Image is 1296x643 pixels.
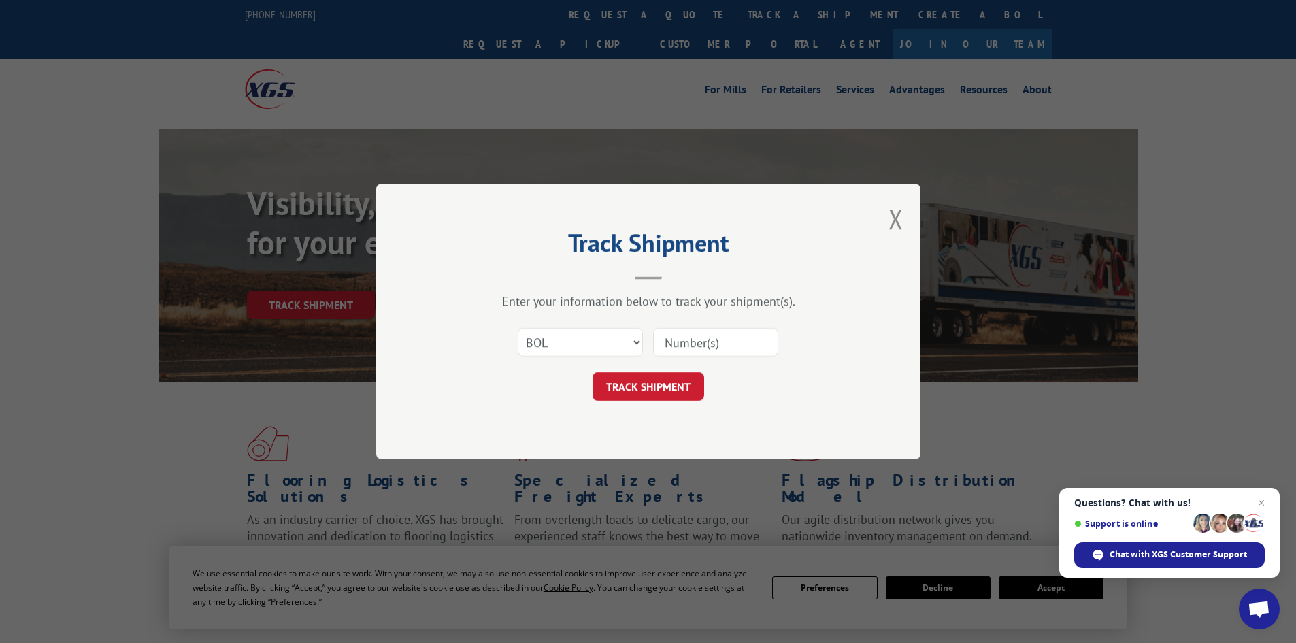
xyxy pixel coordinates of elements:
[444,293,852,309] div: Enter your information below to track your shipment(s).
[653,328,778,357] input: Number(s)
[1074,542,1265,568] div: Chat with XGS Customer Support
[1074,497,1265,508] span: Questions? Chat with us!
[1074,518,1189,529] span: Support is online
[593,372,704,401] button: TRACK SHIPMENT
[1239,589,1280,629] div: Open chat
[444,233,852,259] h2: Track Shipment
[888,201,903,237] button: Close modal
[1110,548,1247,561] span: Chat with XGS Customer Support
[1253,495,1269,511] span: Close chat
